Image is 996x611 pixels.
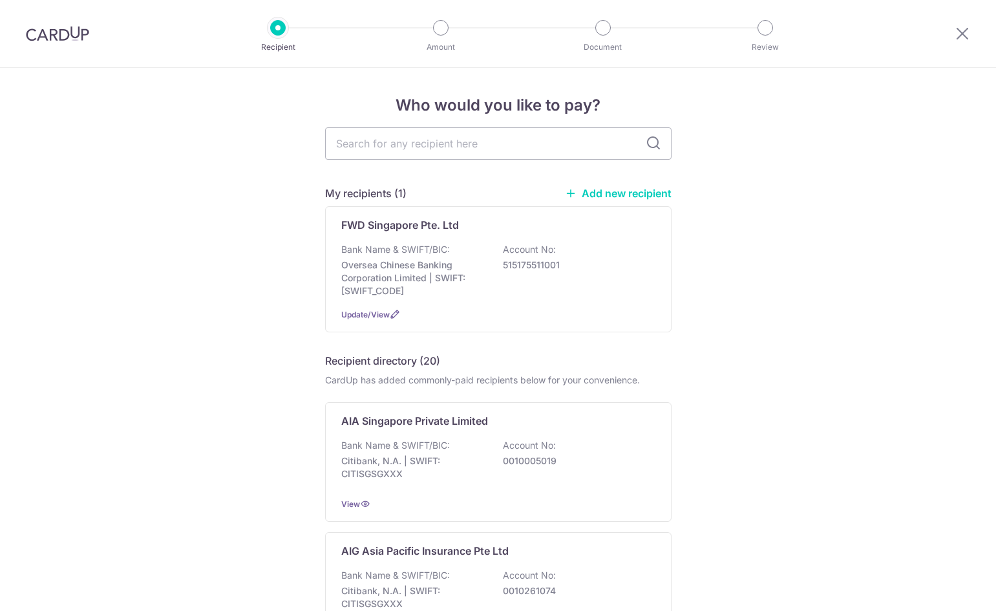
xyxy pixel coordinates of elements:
[26,26,89,41] img: CardUp
[341,439,450,452] p: Bank Name & SWIFT/BIC:
[503,584,648,597] p: 0010261074
[393,41,489,54] p: Amount
[565,187,672,200] a: Add new recipient
[341,310,390,319] a: Update/View
[503,569,556,582] p: Account No:
[325,353,440,369] h5: Recipient directory (20)
[230,41,326,54] p: Recipient
[341,217,459,233] p: FWD Singapore Pte. Ltd
[341,243,450,256] p: Bank Name & SWIFT/BIC:
[341,413,488,429] p: AIA Singapore Private Limited
[341,569,450,582] p: Bank Name & SWIFT/BIC:
[341,499,360,509] a: View
[341,259,486,297] p: Oversea Chinese Banking Corporation Limited | SWIFT: [SWIFT_CODE]
[325,94,672,117] h4: Who would you like to pay?
[503,455,648,467] p: 0010005019
[341,584,486,610] p: Citibank, N.A. | SWIFT: CITISGSGXXX
[503,439,556,452] p: Account No:
[555,41,651,54] p: Document
[325,374,672,387] div: CardUp has added commonly-paid recipients below for your convenience.
[503,243,556,256] p: Account No:
[341,543,509,559] p: AIG Asia Pacific Insurance Pte Ltd
[341,455,486,480] p: Citibank, N.A. | SWIFT: CITISGSGXXX
[325,186,407,201] h5: My recipients (1)
[717,41,813,54] p: Review
[503,259,648,272] p: 515175511001
[325,127,672,160] input: Search for any recipient here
